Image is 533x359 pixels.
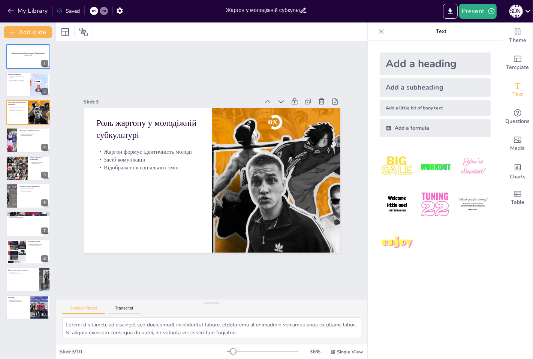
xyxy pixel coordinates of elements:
[8,296,28,298] p: Висновки
[226,5,299,16] input: Insert title
[41,88,48,95] div: 2
[30,157,48,161] p: Вплив жаргону на комунікацію
[506,63,529,72] span: Template
[418,149,452,184] img: 2.jpeg
[503,184,533,211] div: Add a table
[380,52,491,75] div: Add a heading
[6,156,50,181] div: 5
[6,239,50,264] div: 8
[503,157,533,184] div: Add charts and graphs
[97,144,201,163] p: Засіб комунікації
[8,108,26,110] p: Засіб комунікації
[8,215,48,217] p: Вплив на рекламу
[62,317,361,338] textarea: Loremi d sitametc adipiscingel sed doeiusmodt incididuntut labore, etdolorema al enimadmin veniam...
[509,4,523,18] div: П [PERSON_NAME]
[8,298,28,299] p: Жаргон формує ідентичність
[59,26,71,38] div: Layout
[41,227,48,234] div: 7
[8,301,28,302] p: Інклюзивність у спілкуванні
[510,173,526,181] span: Charts
[8,107,26,108] p: Жаргон формує ідентичність молоді
[443,4,458,19] button: Export to PowerPoint
[19,191,48,192] p: Вплив на самоусвідомлення
[8,269,37,271] p: Перспективи розвитку жаргону
[79,27,88,36] span: Position
[30,160,48,162] p: Спрощення комунікації
[8,271,37,273] p: Еволюція жаргону
[19,135,48,136] p: Соціальні мережі та жаргон
[503,130,533,157] div: Add images, graphics, shapes or video
[8,214,48,216] p: Використання в музиці
[8,299,28,301] p: Ризики використання жаргону
[19,188,48,189] p: Соціальний статус через жаргон
[380,78,491,97] div: Add a subheading
[456,187,491,222] img: 6.jpeg
[108,306,141,314] button: Transcript
[6,211,50,236] div: 7
[19,130,48,132] p: Приклади молодіжного жаргону
[28,242,48,244] p: Виключення з комунікації
[511,144,525,153] span: Media
[4,26,52,38] button: Add slide
[8,273,37,274] p: Відображення нових трендів
[380,225,415,260] img: 7.jpeg
[337,349,363,355] span: Single View
[19,133,48,135] p: Термінологія з музики та моди
[8,78,28,79] p: Жаргон еволюціонує з часом
[503,76,533,103] div: Add text boxes
[380,149,415,184] img: 1.jpeg
[8,274,37,276] p: Важливість спостереження
[41,283,48,290] div: 9
[30,162,48,163] p: Бар'єри для інших поколінь
[30,163,48,164] p: Соціальна ізоляція
[306,348,324,355] div: 36 %
[6,184,50,208] div: 6
[8,73,28,75] p: Визначення жаргону
[380,119,491,137] div: Add a formula
[41,255,48,262] div: 8
[8,217,48,218] p: Соціальні мережі як платформа
[98,136,201,155] p: Жаргон формує ідентичність молоді
[59,348,227,355] div: Slide 3 / 10
[6,267,50,292] div: 9
[6,295,50,320] div: 10
[19,189,48,191] p: Ідентифікація з групою
[8,109,26,111] p: Відображення соціальних змін
[503,22,533,49] div: Change the overall theme
[91,85,266,111] div: Slide 3
[6,72,50,97] div: 2
[509,4,523,19] button: П [PERSON_NAME]
[62,306,105,314] button: Speaker Notes
[418,187,452,222] img: 5.jpeg
[97,152,200,171] p: Відображення соціальних змін
[39,311,48,318] div: 10
[28,244,48,245] p: Непорозуміння через жаргон
[509,36,526,45] span: Theme
[57,7,80,15] div: Saved
[8,212,48,215] p: Жаргон у медіа
[41,60,48,67] div: 1
[387,22,495,40] p: Text
[41,199,48,206] div: 6
[19,132,48,134] p: Приклади термінів з технологій
[6,128,50,153] div: 4
[6,5,51,17] button: My Library
[459,4,497,19] button: Present
[8,79,28,81] p: Групова ідентичність через жаргон
[511,198,524,206] span: Table
[6,44,50,69] div: 1
[19,185,48,188] p: Жаргон і соціальна ідентичність
[456,149,491,184] img: 3.jpeg
[503,103,533,130] div: Get real-time input from your audience
[8,102,26,106] p: Роль жаргону у молодіжній субкультурі
[28,240,48,242] p: Виклики та ризики
[380,100,491,116] div: Add a little bit of body text
[6,100,50,125] div: 3
[12,52,45,56] strong: Жаргон у молодіжній субкультурі: Визначення та особливості
[503,49,533,76] div: Add ready made slides
[380,187,415,222] img: 4.jpeg
[100,105,204,140] p: Роль жаргону у молодіжній субкультурі
[41,116,48,123] div: 3
[41,172,48,178] div: 5
[512,90,523,99] span: Text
